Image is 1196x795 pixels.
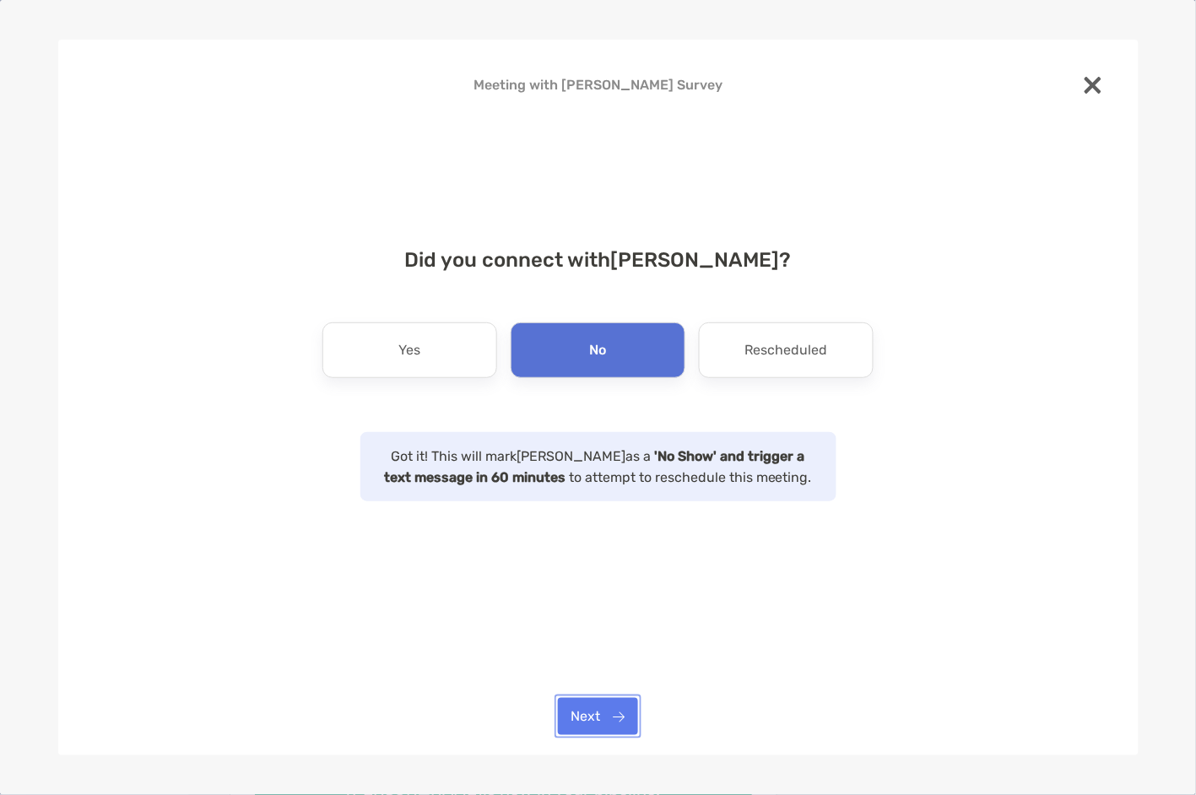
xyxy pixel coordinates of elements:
img: close modal [1085,77,1101,94]
p: Yes [398,337,420,364]
button: Next [558,698,638,735]
h4: Meeting with [PERSON_NAME] Survey [85,77,1112,93]
p: Got it! This will mark [PERSON_NAME] as a to attempt to reschedule this meeting. [377,446,820,488]
h4: Did you connect with [PERSON_NAME] ? [85,248,1112,272]
p: No [589,337,606,364]
p: Rescheduled [745,337,828,364]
